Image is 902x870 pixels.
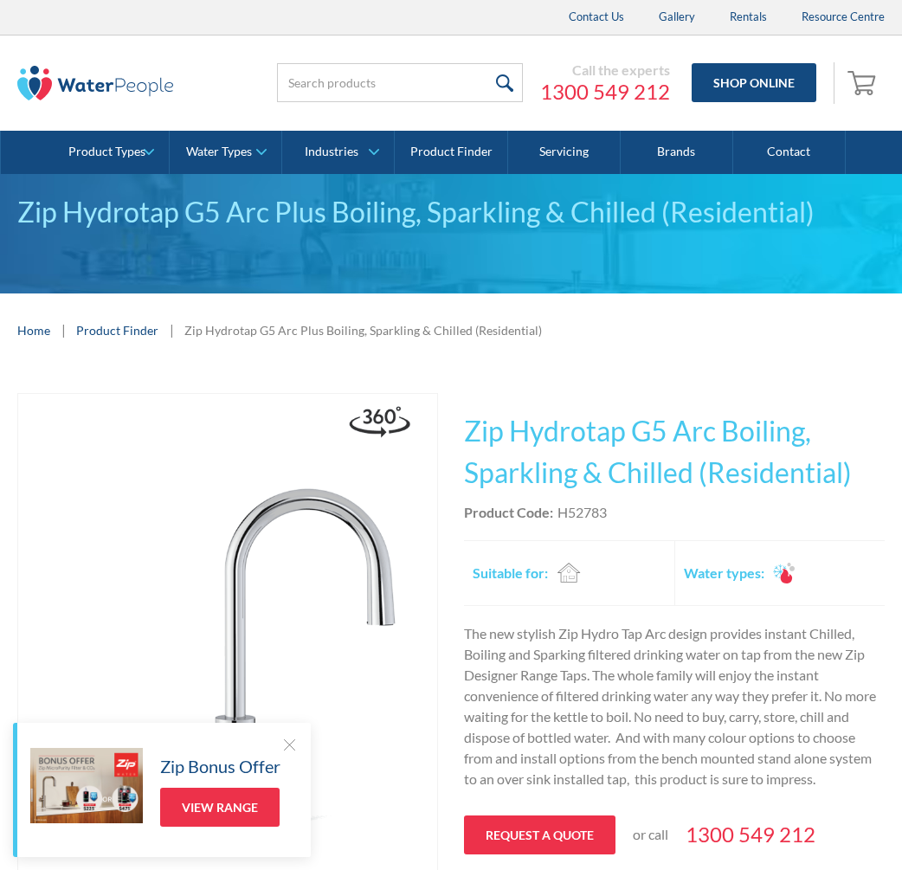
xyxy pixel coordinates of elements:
a: View Range [160,788,280,827]
h2: Water types: [684,563,764,583]
div: Zip Hydrotap G5 Arc Plus Boiling, Sparkling & Chilled (Residential) [184,321,542,339]
img: Zip Bonus Offer [30,748,143,823]
a: Home [17,321,50,339]
div: Zip Hydrotap G5 Arc Plus Boiling, Sparkling & Chilled (Residential) [17,191,885,233]
a: Brands [621,131,733,174]
strong: Product Code: [464,504,553,520]
p: The new stylish Zip Hydro Tap Arc design provides instant Chilled, Boiling and Sparking filtered ... [464,623,885,789]
iframe: podium webchat widget prompt [608,597,902,805]
img: The Water People [17,66,173,100]
a: Contact [733,131,846,174]
a: Product Types [57,131,169,174]
h5: Zip Bonus Offer [160,753,280,779]
a: Product Finder [395,131,507,174]
a: Water Types [170,131,281,174]
a: Shop Online [692,63,816,102]
p: or call [633,824,668,845]
div: | [167,319,176,340]
div: Product Types [68,145,145,159]
input: Search products [277,63,523,102]
a: Request a quote [464,815,615,854]
div: Water Types [186,145,252,159]
a: Open empty cart [843,62,885,104]
a: Product Finder [76,321,158,339]
a: Servicing [508,131,621,174]
div: Industries [305,145,358,159]
img: shopping cart [847,68,880,96]
a: 1300 549 212 [540,79,670,105]
div: Call the experts [540,61,670,79]
div: | [59,319,68,340]
div: H52783 [557,502,607,523]
h2: Suitable for: [473,563,548,583]
a: 1300 549 212 [686,819,815,850]
h1: Zip Hydrotap G5 Arc Boiling, Sparkling & Chilled (Residential) [464,410,885,493]
iframe: podium webchat widget bubble [763,783,902,870]
a: Industries [282,131,394,174]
